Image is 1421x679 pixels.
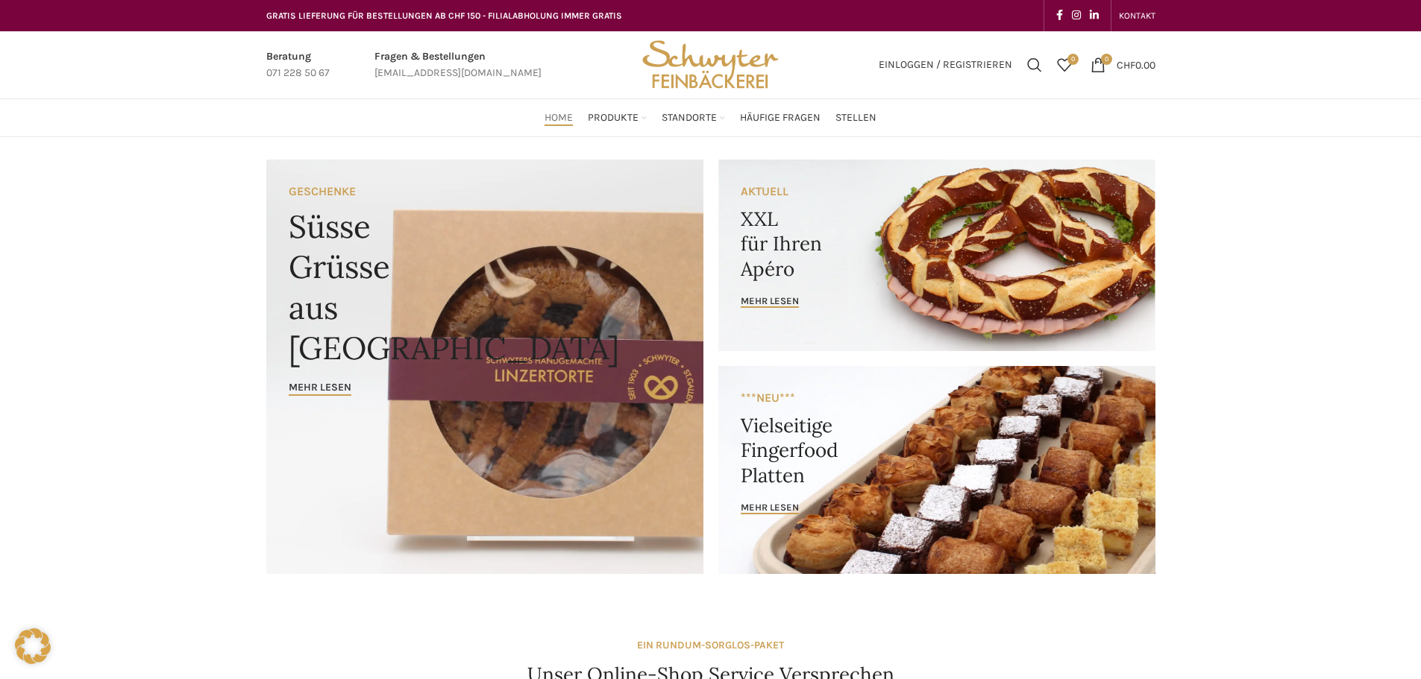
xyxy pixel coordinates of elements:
[545,111,573,125] span: Home
[266,10,622,21] span: GRATIS LIEFERUNG FÜR BESTELLUNGEN AB CHF 150 - FILIALABHOLUNG IMMER GRATIS
[1067,54,1079,65] span: 0
[1020,50,1050,80] a: Suchen
[835,111,876,125] span: Stellen
[588,103,647,133] a: Produkte
[879,60,1012,70] span: Einloggen / Registrieren
[1117,58,1135,71] span: CHF
[588,111,639,125] span: Produkte
[1050,50,1079,80] a: 0
[374,48,542,82] a: Infobox link
[259,103,1163,133] div: Main navigation
[637,31,783,98] img: Bäckerei Schwyter
[1119,1,1155,31] a: KONTAKT
[1117,58,1155,71] bdi: 0.00
[835,103,876,133] a: Stellen
[266,160,703,574] a: Banner link
[740,103,821,133] a: Häufige Fragen
[1085,5,1103,26] a: Linkedin social link
[1111,1,1163,31] div: Secondary navigation
[662,103,725,133] a: Standorte
[1083,50,1163,80] a: 0 CHF0.00
[871,50,1020,80] a: Einloggen / Registrieren
[718,366,1155,574] a: Banner link
[718,160,1155,351] a: Banner link
[740,111,821,125] span: Häufige Fragen
[266,48,330,82] a: Infobox link
[1067,5,1085,26] a: Instagram social link
[662,111,717,125] span: Standorte
[545,103,573,133] a: Home
[1101,54,1112,65] span: 0
[637,639,784,651] strong: EIN RUNDUM-SORGLOS-PAKET
[1119,10,1155,21] span: KONTAKT
[1052,5,1067,26] a: Facebook social link
[1050,50,1079,80] div: Meine Wunschliste
[637,57,783,70] a: Site logo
